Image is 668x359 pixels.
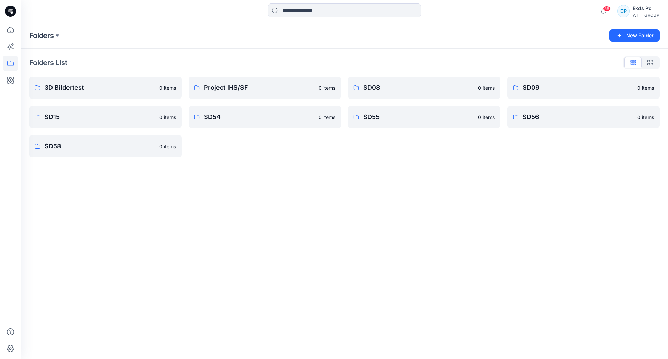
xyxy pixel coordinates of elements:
[348,106,500,128] a: SD550 items
[523,83,633,93] p: SD09
[159,114,176,121] p: 0 items
[633,4,659,13] div: Ekds Pc
[189,106,341,128] a: SD540 items
[637,114,654,121] p: 0 items
[478,114,495,121] p: 0 items
[29,135,182,157] a: SD580 items
[29,31,54,40] a: Folders
[29,77,182,99] a: 3D Bildertest0 items
[617,5,630,17] div: EP
[609,29,660,42] button: New Folder
[363,83,474,93] p: SD08
[523,112,633,122] p: SD56
[478,84,495,92] p: 0 items
[507,106,660,128] a: SD560 items
[45,112,155,122] p: SD15
[45,83,155,93] p: 3D Bildertest
[319,114,335,121] p: 0 items
[633,13,659,18] div: WITT GROUP
[189,77,341,99] a: Project IHS/SF0 items
[45,141,155,151] p: SD58
[29,106,182,128] a: SD150 items
[159,84,176,92] p: 0 items
[603,6,611,11] span: 55
[204,112,315,122] p: SD54
[29,57,67,68] p: Folders List
[507,77,660,99] a: SD090 items
[204,83,315,93] p: Project IHS/SF
[363,112,474,122] p: SD55
[159,143,176,150] p: 0 items
[348,77,500,99] a: SD080 items
[319,84,335,92] p: 0 items
[637,84,654,92] p: 0 items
